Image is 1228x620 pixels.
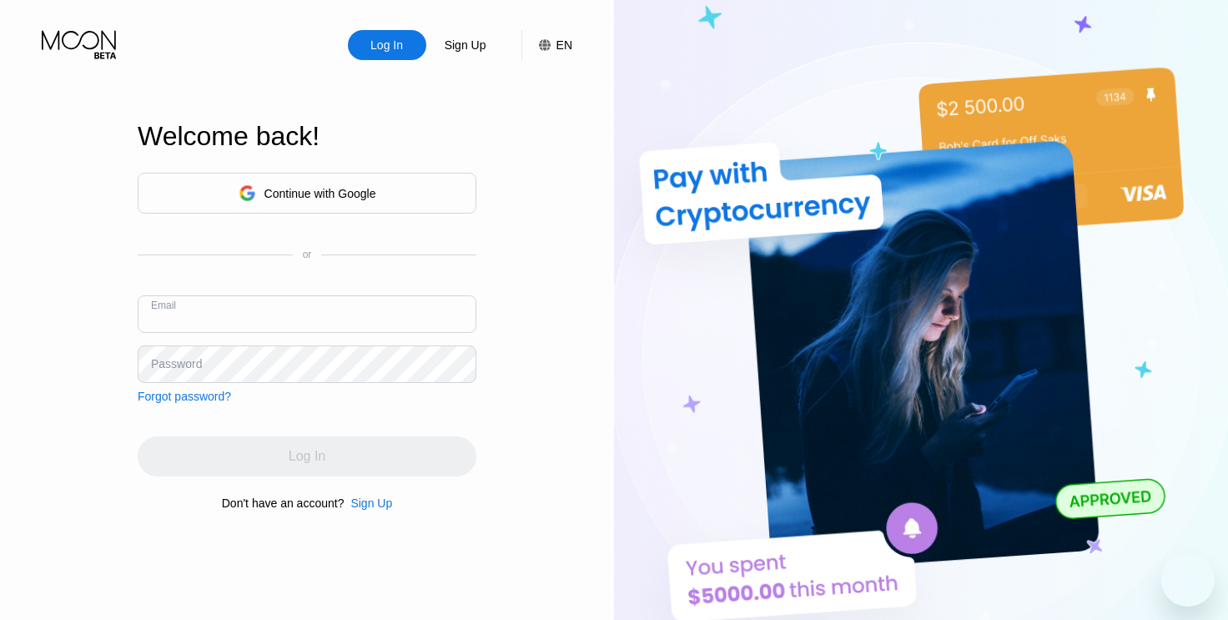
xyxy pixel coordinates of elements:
div: Sign Up [426,30,505,60]
div: Sign Up [350,497,392,510]
div: Password [151,357,202,370]
div: Forgot password? [138,390,231,403]
div: Email [151,300,176,311]
div: EN [521,30,572,60]
div: Log In [369,37,405,53]
div: or [303,249,312,260]
div: Sign Up [344,497,392,510]
div: Welcome back! [138,121,476,152]
iframe: Button to launch messaging window [1161,553,1215,607]
div: Continue with Google [264,187,376,200]
div: EN [556,38,572,52]
div: Continue with Google [138,173,476,214]
div: Log In [348,30,426,60]
div: Sign Up [443,37,488,53]
div: Don't have an account? [222,497,345,510]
